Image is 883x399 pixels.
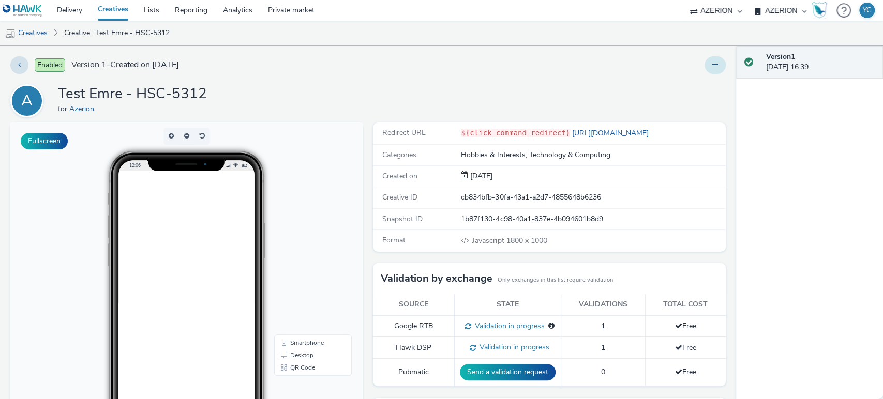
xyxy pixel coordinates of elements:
[5,28,16,39] img: mobile
[266,214,339,226] li: Smartphone
[280,229,303,236] span: Desktop
[266,239,339,251] li: QR Code
[561,294,645,315] th: Validations
[601,343,605,352] span: 1
[266,226,339,239] li: Desktop
[766,52,795,62] strong: Version 1
[498,276,613,284] small: Only exchanges in this list require validation
[471,236,547,245] span: 1800 x 1000
[461,192,724,203] div: cb834bfb-30fa-43a1-a2d7-4855648b6236
[455,294,561,315] th: State
[21,86,33,115] div: A
[69,104,98,114] a: Azerion
[3,4,42,17] img: undefined Logo
[645,294,725,315] th: Total cost
[119,40,130,45] span: 12:06
[601,321,605,331] span: 1
[601,367,605,377] span: 0
[71,59,179,71] span: Version 1 - Created on [DATE]
[373,337,454,359] td: Hawk DSP
[675,343,696,352] span: Free
[461,214,724,224] div: 1b87f130-4c98-40a1-837e-4b094601b8d9
[373,315,454,337] td: Google RTB
[468,171,492,181] div: Creation 14 August 2025, 16:39
[472,236,506,245] span: Javascript
[461,150,724,160] div: Hobbies & Interests, Technology & Computing
[59,21,175,45] a: Creative : Test Emre - HSC-5312
[21,133,68,149] button: Fullscreen
[461,129,570,137] code: ${click_command_redirect}
[863,3,872,18] div: YG
[35,58,65,72] span: Enabled
[382,128,426,137] span: Redirect URL
[58,104,69,114] span: for
[381,271,492,286] h3: Validation by exchange
[280,217,313,223] span: Smartphone
[675,367,696,377] span: Free
[812,2,827,19] img: Hawk Academy
[460,364,556,380] button: Send a validation request
[280,242,305,248] span: QR Code
[476,342,549,352] span: Validation in progress
[382,171,417,181] span: Created on
[373,359,454,386] td: Pubmatic
[382,192,417,202] span: Creative ID
[58,84,207,104] h1: Test Emre - HSC-5312
[382,235,406,245] span: Format
[675,321,696,331] span: Free
[766,52,875,73] div: [DATE] 16:39
[471,321,545,331] span: Validation in progress
[382,150,416,160] span: Categories
[468,171,492,181] span: [DATE]
[10,96,48,105] a: A
[812,2,831,19] a: Hawk Academy
[373,294,454,315] th: Source
[382,214,423,224] span: Snapshot ID
[570,128,653,138] a: [URL][DOMAIN_NAME]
